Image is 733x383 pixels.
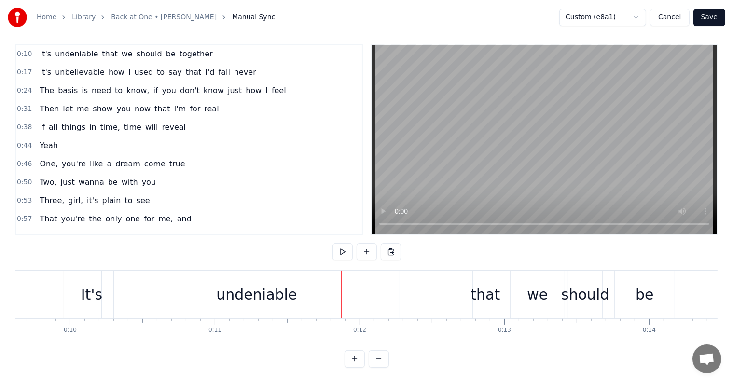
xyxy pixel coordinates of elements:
span: how [245,85,263,96]
span: If [39,122,45,133]
span: will [144,122,159,133]
span: unbelievable [54,67,106,78]
button: Cancel [650,9,689,26]
span: feel [271,85,287,96]
span: plain [101,195,122,206]
span: reveal [161,122,187,133]
span: show [92,103,113,114]
div: 0:14 [643,327,656,334]
span: 0:17 [17,68,32,77]
span: Three, [39,195,65,206]
a: Home [37,13,56,22]
span: Manual Sync [232,13,275,22]
span: you [141,177,157,188]
span: Four, [39,232,60,243]
span: Yeah [39,140,58,151]
span: time [123,122,142,133]
span: one [124,213,141,224]
span: how [108,67,125,78]
span: know, [125,85,150,96]
img: youka [8,8,27,27]
span: with [121,177,139,188]
span: me, [157,213,174,224]
span: just [227,85,243,96]
span: 0:44 [17,141,32,150]
span: you [116,103,132,114]
span: 1:01 [17,233,32,242]
a: Back at One • [PERSON_NAME] [111,13,217,22]
span: 0:57 [17,214,32,224]
span: 0:24 [17,86,32,96]
button: Save [693,9,725,26]
span: wanna [78,177,105,188]
span: 0:10 [17,49,32,59]
span: one [116,232,132,243]
a: Library [72,13,96,22]
span: you're [61,158,87,169]
span: It's [39,67,52,78]
span: that [185,67,203,78]
span: One, [39,158,59,169]
span: all [48,122,59,133]
span: you're [60,213,86,224]
span: just [60,177,76,188]
div: be [636,284,654,305]
span: to [156,67,166,78]
span: time, [99,122,121,133]
span: is [81,85,89,96]
span: 0:53 [17,196,32,205]
span: now [134,103,152,114]
span: used [134,67,154,78]
div: It's [81,284,103,305]
span: repeat [62,232,89,243]
span: if [152,85,159,96]
span: things [61,122,87,133]
div: 0:11 [208,327,221,334]
span: The [39,85,55,96]
span: that [153,103,171,114]
span: Then [39,103,60,114]
span: to [114,85,124,96]
span: and [176,213,193,224]
span: come [143,158,166,169]
div: that [470,284,500,305]
span: only [105,213,123,224]
span: real [203,103,220,114]
span: fall [218,67,231,78]
span: for [143,213,155,224]
div: we [527,284,548,305]
span: in [88,122,97,133]
span: through [134,232,166,243]
span: 0:46 [17,159,32,169]
div: should [561,284,609,305]
span: like [89,158,104,169]
span: I [127,67,132,78]
span: never [233,67,257,78]
span: That [39,213,58,224]
span: the [88,213,102,224]
span: undeniable [54,48,99,59]
span: that [101,48,119,59]
span: be [107,177,119,188]
div: 0:10 [64,327,77,334]
span: girl, [67,195,84,206]
div: undeniable [216,284,297,305]
span: for [189,103,201,114]
span: should [136,48,163,59]
span: see [136,195,151,206]
span: together [179,48,214,59]
span: true [168,158,186,169]
div: 0:13 [498,327,511,334]
span: It's [39,48,52,59]
span: be [165,48,177,59]
a: Open chat [692,344,721,373]
span: 0:31 [17,104,32,114]
span: three [168,232,190,243]
span: to [124,195,134,206]
span: Two, [39,177,57,188]
span: steps [91,232,114,243]
span: I'm [173,103,187,114]
span: dream [114,158,141,169]
span: me [76,103,90,114]
span: need [91,85,112,96]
